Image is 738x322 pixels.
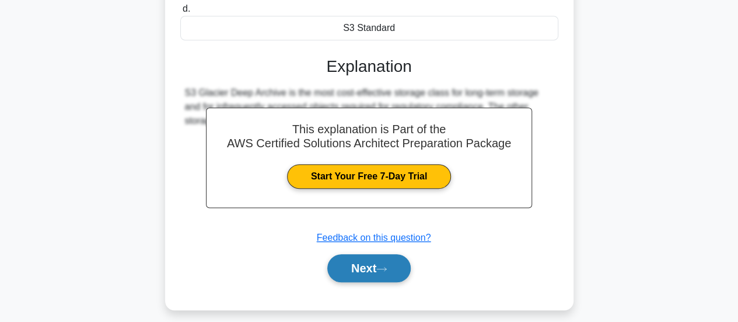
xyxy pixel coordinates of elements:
div: S3 Standard [180,16,558,40]
h3: Explanation [187,57,551,77]
span: d. [183,4,190,13]
a: Feedback on this question? [317,233,431,243]
button: Next [327,254,411,282]
div: S3 Glacier Deep Archive is the most cost-effective storage class for long-term storage and for in... [185,86,554,128]
a: Start Your Free 7-Day Trial [287,164,451,189]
